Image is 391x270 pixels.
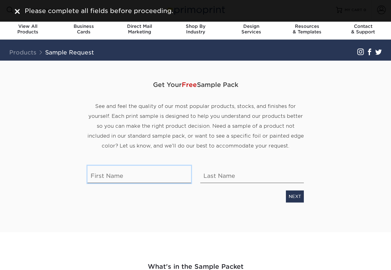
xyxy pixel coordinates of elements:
[335,20,391,40] a: Contact& Support
[112,20,168,40] a: Direct MailMarketing
[87,103,304,149] span: See and feel the quality of our most popular products, stocks, and finishes for yourself. Each pr...
[335,24,391,29] span: Contact
[56,24,112,29] span: Business
[112,24,168,29] span: Direct Mail
[182,81,197,88] span: Free
[223,24,279,29] span: Design
[340,253,391,270] iframe: Google Customer Reviews
[56,24,112,35] div: Cards
[168,24,223,35] div: Industry
[223,20,279,40] a: DesignServices
[335,24,391,35] div: & Support
[168,24,223,29] span: Shop By
[168,20,223,40] a: Shop ByIndustry
[56,20,112,40] a: BusinessCards
[87,75,304,94] span: Get Your Sample Pack
[279,24,335,35] div: & Templates
[286,191,304,202] a: NEXT
[9,49,36,56] a: Products
[45,49,94,56] a: Sample Request
[279,24,335,29] span: Resources
[223,24,279,35] div: Services
[279,20,335,40] a: Resources& Templates
[25,7,173,15] span: Please complete all fields before proceeding.
[112,24,168,35] div: Marketing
